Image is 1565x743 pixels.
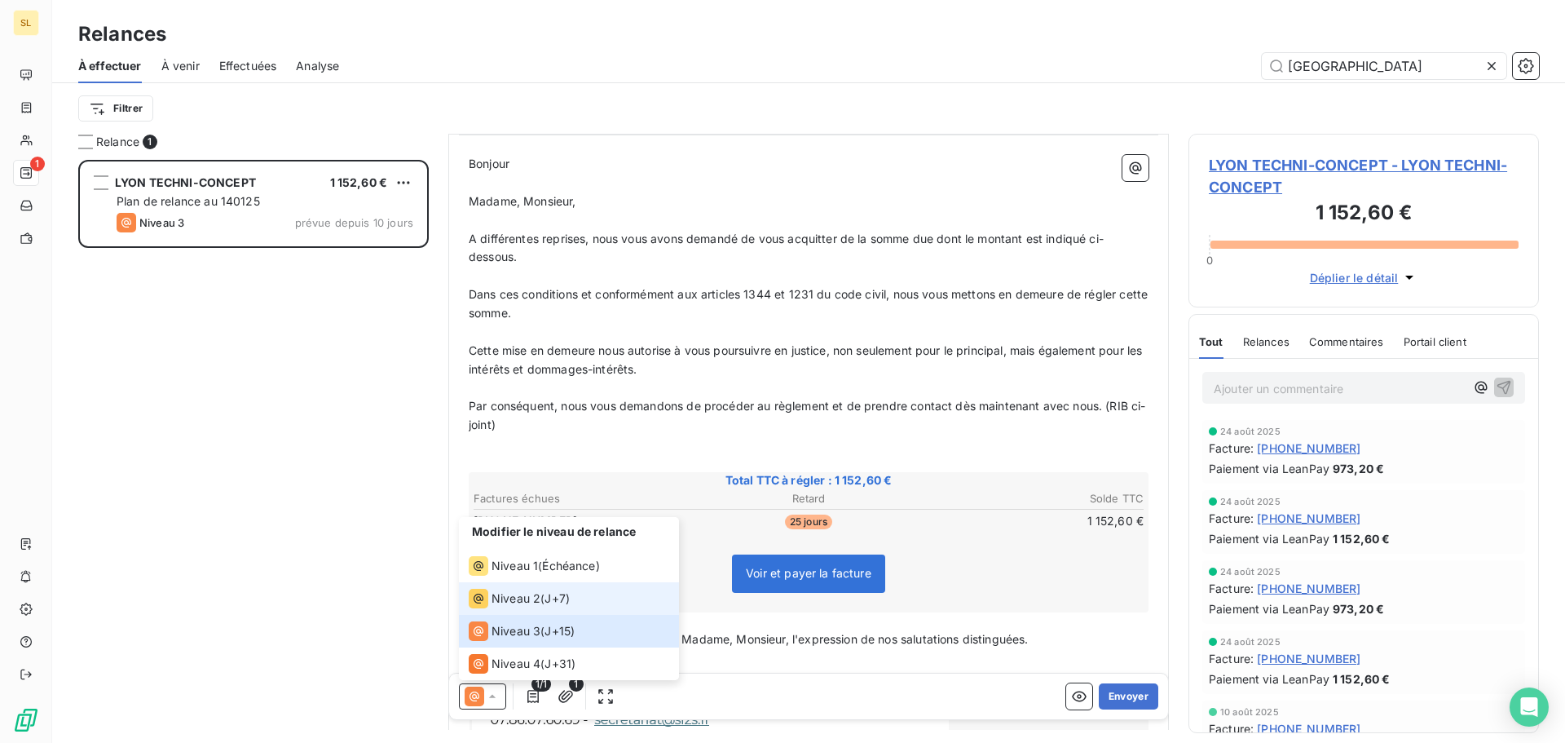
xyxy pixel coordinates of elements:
span: Commentaires [1309,335,1384,348]
span: J+31 ) [544,656,575,672]
span: [PHONE_NUMBER] [1257,510,1360,527]
span: Modifier le niveau de relance [472,524,636,538]
span: 973,20 € [1333,460,1384,477]
span: À effectuer [78,58,142,74]
span: 0 [1206,254,1213,267]
span: A différentes reprises, nous vous avons demandé de vous acquitter de la somme due dont le montant... [469,232,1104,264]
span: Niveau 3 [492,623,540,639]
button: Envoyer [1099,683,1158,710]
th: Factures échues [473,490,695,507]
span: 1/1 [531,677,551,692]
span: LYON TECHNI-CONCEPT - LYON TECHNI-CONCEPT [1209,154,1519,198]
span: 1 152,60 € [1333,530,1391,547]
span: 24 août 2025 [1220,427,1281,436]
span: 1 [30,157,45,171]
span: Bonjour [469,157,509,170]
span: Facture : [1209,650,1254,667]
span: [PHONE_NUMBER] [474,513,577,529]
span: 25 jours [785,515,832,529]
span: Nous vous [MEDICAL_DATA] d'agréer, Madame, Monsieur, l'expression de nos salutations distinguées. [469,632,1029,646]
span: Facture : [1209,580,1254,597]
div: Open Intercom Messenger [1510,688,1549,727]
th: Solde TTC [922,490,1144,507]
h3: 1 152,60 € [1209,198,1519,231]
span: Madame, Monsieur, [469,194,576,208]
span: 24 août 2025 [1220,637,1281,647]
span: 24 août 2025 [1220,567,1281,577]
span: Cette mise en demeure nous autorise à vous poursuivre en justice, non seulement pour le principal... [469,343,1145,376]
span: Échéance ) [542,558,599,574]
span: [PHONE_NUMBER] [1257,440,1360,457]
span: LYON TECHNI-CONCEPT [115,175,256,189]
span: Niveau 2 [492,590,540,607]
div: ( [469,556,600,576]
span: J+15 ) [544,623,575,639]
span: Paiement via LeanPay [1209,670,1329,688]
input: Rechercher [1262,53,1506,79]
span: 973,20 € [1333,600,1384,617]
span: [PHONE_NUMBER] [1257,580,1360,597]
span: Paiement via LeanPay [1209,530,1329,547]
td: 1 152,60 € [922,512,1144,530]
div: SL [13,10,39,36]
button: Déplier le détail [1305,268,1423,287]
span: [PHONE_NUMBER] [1257,650,1360,667]
span: Portail client [1404,335,1466,348]
img: Logo LeanPay [13,707,39,733]
div: ( [469,589,570,608]
button: Filtrer [78,95,153,122]
span: prévue depuis 10 jours [295,216,413,229]
span: Paiement via LeanPay [1209,600,1329,617]
h3: Relances [78,20,166,49]
span: 1 152,60 € [1333,670,1391,688]
div: grid [78,160,429,743]
span: 1 152,60 € [330,175,388,189]
span: 1 [569,677,584,692]
span: 24 août 2025 [1220,497,1281,506]
span: Total TTC à régler : 1 152,60 € [471,472,1146,489]
span: Facture : [1209,720,1254,737]
span: À venir [161,58,200,74]
span: Voir et payer la facture [746,566,871,580]
div: ( [469,621,575,641]
span: Niveau 4 [492,656,540,672]
span: 10 août 2025 [1220,707,1279,717]
span: 1 [143,135,157,149]
span: J+7 ) [544,590,570,607]
span: Analyse [296,58,339,74]
span: Facture : [1209,440,1254,457]
span: Relances [1243,335,1289,348]
span: Niveau 1 [492,558,538,574]
span: Par conséquent, nous vous demandons de procéder au règlement et de prendre contact dès maintenant... [469,399,1146,431]
span: Plan de relance au 140125 [117,194,260,208]
span: Déplier le détail [1310,269,1399,286]
span: [PHONE_NUMBER] [1257,720,1360,737]
span: Paiement via LeanPay [1209,460,1329,477]
span: Tout [1199,335,1223,348]
span: Effectuées [219,58,277,74]
div: ( [469,654,575,674]
span: Facture : [1209,510,1254,527]
th: Retard [697,490,919,507]
span: Niveau 3 [139,216,184,229]
span: Relance [96,134,139,150]
span: Dans ces conditions et conformément aux articles 1344 et 1231 du code civil, nous vous mettons en... [469,287,1151,320]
